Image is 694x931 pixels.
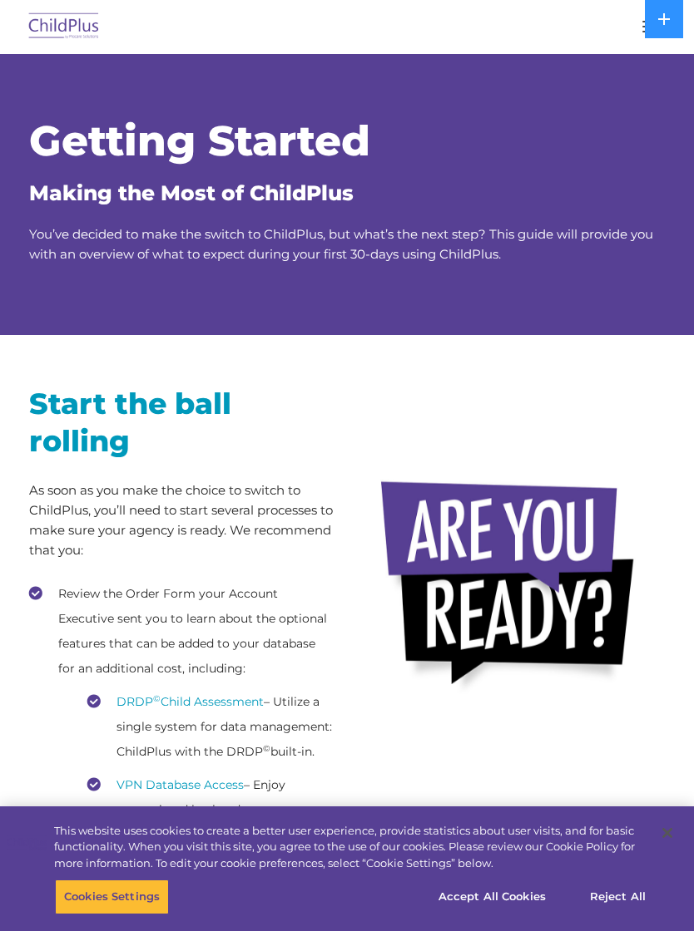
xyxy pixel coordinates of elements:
sup: © [153,693,161,704]
span: Getting Started [29,116,370,166]
button: Reject All [566,879,670,914]
img: ChildPlus by Procare Solutions [25,7,103,47]
button: Close [649,815,686,851]
div: This website uses cookies to create a better user experience, provide statistics about user visit... [54,823,646,872]
li: – Enjoy unrestricted backend access to your data with a secure VPN tunnel. [87,772,335,847]
button: Accept All Cookies [429,879,555,914]
button: Cookies Settings [55,879,169,914]
h2: Start the ball rolling [29,385,335,460]
li: – Utilize a single system for data management: ChildPlus with the DRDP built-in. [87,689,335,764]
img: areyouready [372,468,652,706]
span: You’ve decided to make the switch to ChildPlus, but what’s the next step? This guide will provide... [29,226,653,262]
span: Making the Most of ChildPlus [29,180,354,205]
sup: © [263,743,270,754]
a: VPN Database Access [116,777,244,792]
p: As soon as you make the choice to switch to ChildPlus, you’ll need to start several processes to ... [29,480,335,560]
a: DRDP©Child Assessment [116,694,264,709]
